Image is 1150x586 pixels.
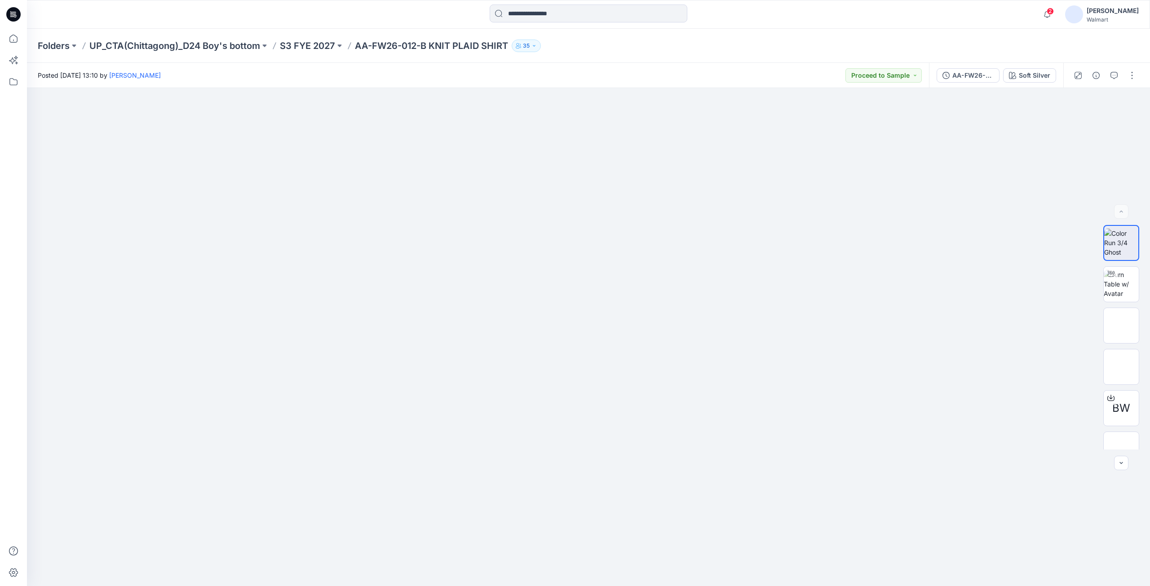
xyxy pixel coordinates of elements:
[1019,70,1050,80] div: Soft Silver
[1104,270,1139,298] img: Turn Table w/ Avatar
[1112,400,1130,416] span: BW
[1003,68,1056,83] button: Soft Silver
[1047,8,1054,15] span: 2
[512,40,541,52] button: 35
[1104,229,1138,257] img: Color Run 3/4 Ghost
[1065,5,1083,23] img: avatar
[523,41,530,51] p: 35
[952,70,994,80] div: AA-FW26-012-B KNIT PLAID SHIRT
[109,71,161,79] a: [PERSON_NAME]
[38,40,70,52] a: Folders
[1087,16,1139,23] div: Walmart
[937,68,1000,83] button: AA-FW26-012-B KNIT PLAID SHIRT
[89,40,260,52] a: UP_CTA(Chittagong)_D24 Boy's bottom
[38,70,161,80] span: Posted [DATE] 13:10 by
[1089,68,1103,83] button: Details
[280,40,335,52] a: S3 FYE 2027
[1087,5,1139,16] div: [PERSON_NAME]
[355,40,508,52] p: AA-FW26-012-B KNIT PLAID SHIRT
